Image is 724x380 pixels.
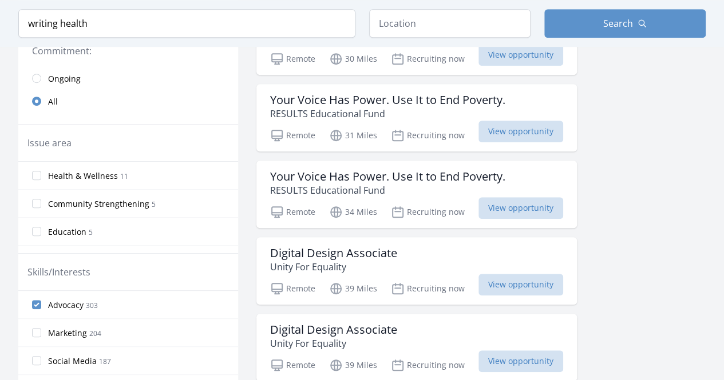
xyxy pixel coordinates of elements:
span: View opportunity [478,274,563,295]
input: Marketing 204 [32,328,41,337]
p: Recruiting now [391,205,465,219]
span: Community Strengthening [48,198,149,210]
h3: Your Voice Has Power. Use It to End Poverty. [270,93,505,107]
input: Location [369,9,531,38]
p: Remote [270,358,315,372]
p: Unity For Equality [270,260,397,274]
span: 11 [120,171,128,181]
input: Education 5 [32,227,41,236]
span: Search [603,17,633,30]
p: Remote [270,52,315,66]
p: 39 Miles [329,282,377,295]
p: Unity For Equality [270,337,397,350]
span: View opportunity [478,350,563,372]
a: Your Voice Has Power. Use It to End Poverty. RESULTS Educational Fund Remote 31 Miles Recruiting ... [256,84,577,151]
span: View opportunity [478,44,563,66]
h3: Digital Design Associate [270,323,397,337]
input: Health & Wellness 11 [32,171,41,180]
a: All [18,90,238,113]
p: 31 Miles [329,129,377,142]
p: 34 Miles [329,205,377,219]
input: Advocacy 303 [32,300,41,309]
a: Your Voice Has Power. Use It to End Poverty. RESULTS Educational Fund Remote 34 Miles Recruiting ... [256,161,577,228]
input: Community Strengthening 5 [32,199,41,208]
span: View opportunity [478,121,563,142]
span: All [48,96,58,107]
span: Education [48,226,86,238]
p: Remote [270,205,315,219]
span: Health & Wellness [48,170,118,182]
a: Ongoing [18,67,238,90]
p: RESULTS Educational Fund [270,183,505,197]
p: Remote [270,282,315,295]
span: Social Media [48,355,97,367]
p: RESULTS Educational Fund [270,107,505,121]
input: Social Media 187 [32,356,41,365]
p: 39 Miles [329,358,377,372]
span: 187 [99,357,111,366]
h3: Digital Design Associate [270,246,397,260]
p: Remote [270,129,315,142]
span: Marketing [48,327,87,339]
p: 30 Miles [329,52,377,66]
legend: Issue area [27,136,72,150]
legend: Commitment: [32,44,224,58]
span: Advocacy [48,299,84,311]
span: 5 [152,199,156,209]
p: Recruiting now [391,52,465,66]
span: 5 [89,227,93,237]
span: 204 [89,329,101,338]
input: Keyword [18,9,355,38]
p: Recruiting now [391,282,465,295]
button: Search [544,9,706,38]
h3: Your Voice Has Power. Use It to End Poverty. [270,170,505,183]
p: Recruiting now [391,358,465,372]
a: Digital Design Associate Unity For Equality Remote 39 Miles Recruiting now View opportunity [256,237,577,305]
span: 303 [86,301,98,310]
span: View opportunity [478,197,563,219]
p: Recruiting now [391,129,465,142]
legend: Skills/Interests [27,265,90,279]
span: Ongoing [48,73,81,85]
